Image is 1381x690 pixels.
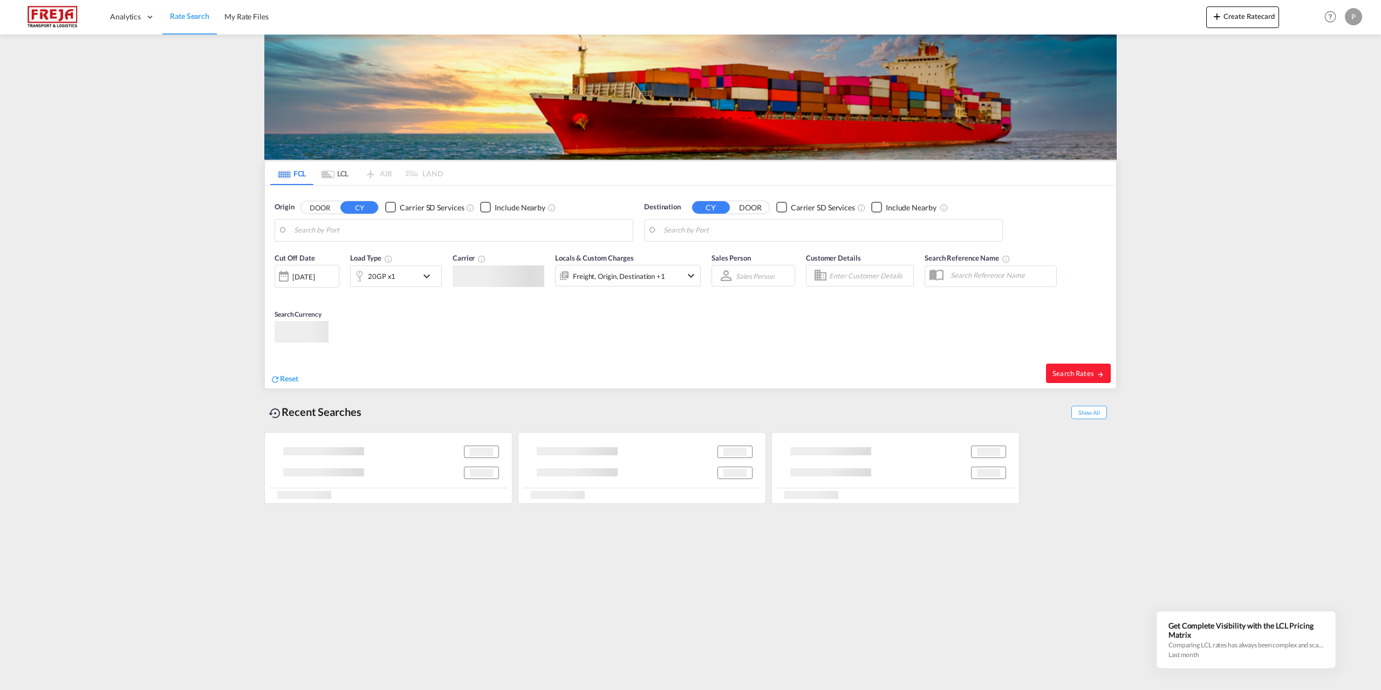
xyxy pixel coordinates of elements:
img: 586607c025bf11f083711d99603023e7.png [16,5,89,29]
md-icon: The selected Trucker/Carrierwill be displayed in the rate results If the rates are from another f... [477,255,486,263]
md-icon: icon-information-outline [384,255,393,263]
span: Analytics [110,11,141,22]
div: P [1345,8,1362,25]
input: Enter Customer Details [829,268,910,284]
md-pagination-wrapper: Use the left and right arrow keys to navigate between tabs [270,161,443,185]
input: Search Reference Name [945,267,1056,283]
div: 20GP x1icon-chevron-down [350,265,442,287]
div: [DATE] [292,272,315,282]
button: CY [340,201,378,214]
md-tab-item: LCL [313,161,357,185]
span: Destination [644,202,681,213]
span: Search Reference Name [925,254,1010,262]
span: Cut Off Date [275,254,315,262]
md-icon: icon-refresh [270,374,280,384]
md-icon: icon-chevron-down [685,269,698,282]
div: Include Nearby [886,202,936,213]
button: DOOR [301,201,339,214]
div: Help [1321,8,1345,27]
span: Show All [1071,406,1107,419]
div: Recent Searches [264,400,366,424]
div: [DATE] [275,265,339,288]
md-icon: Unchecked: Search for CY (Container Yard) services for all selected carriers.Checked : Search for... [466,203,475,212]
md-checkbox: Checkbox No Ink [776,202,855,213]
div: Include Nearby [495,202,545,213]
span: Carrier [453,254,486,262]
div: Freight Origin Destination Factory Stuffingicon-chevron-down [555,265,701,286]
div: Carrier SD Services [400,202,464,213]
img: LCL+%26+FCL+BACKGROUND.png [264,35,1117,160]
button: CY [692,201,730,214]
button: Search Ratesicon-arrow-right [1046,364,1111,383]
span: Reset [280,374,298,383]
span: My Rate Files [224,12,269,21]
span: Load Type [350,254,393,262]
md-icon: Unchecked: Ignores neighbouring ports when fetching rates.Checked : Includes neighbouring ports w... [548,203,556,212]
md-icon: Unchecked: Search for CY (Container Yard) services for all selected carriers.Checked : Search for... [857,203,866,212]
span: Search Currency [275,310,322,318]
button: icon-plus 400-fgCreate Ratecard [1206,6,1279,28]
md-select: Sales Person [735,268,776,284]
md-icon: Your search will be saved by the below given name [1002,255,1010,263]
div: 20GP x1 [368,269,395,284]
md-icon: Unchecked: Ignores neighbouring ports when fetching rates.Checked : Includes neighbouring ports w... [940,203,948,212]
span: Rate Search [170,11,209,21]
md-tab-item: FCL [270,161,313,185]
div: Freight Origin Destination Factory Stuffing [573,269,665,284]
md-checkbox: Checkbox No Ink [871,202,936,213]
div: Origin DOOR CY Checkbox No InkUnchecked: Search for CY (Container Yard) services for all selected... [265,186,1116,388]
md-icon: icon-backup-restore [269,407,282,420]
span: Sales Person [712,254,751,262]
md-icon: icon-arrow-right [1097,371,1104,378]
span: Customer Details [806,254,860,262]
span: Locals & Custom Charges [555,254,634,262]
div: Carrier SD Services [791,202,855,213]
span: Origin [275,202,294,213]
input: Search by Port [664,222,997,238]
md-checkbox: Checkbox No Ink [385,202,464,213]
span: Search Rates [1052,369,1104,378]
div: icon-refreshReset [270,373,298,385]
md-icon: icon-plus 400-fg [1211,10,1223,23]
md-datepicker: Select [275,286,283,301]
md-checkbox: Checkbox No Ink [480,202,545,213]
md-icon: icon-chevron-down [420,270,439,283]
button: DOOR [731,201,769,214]
span: Help [1321,8,1339,26]
input: Search by Port [294,222,627,238]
